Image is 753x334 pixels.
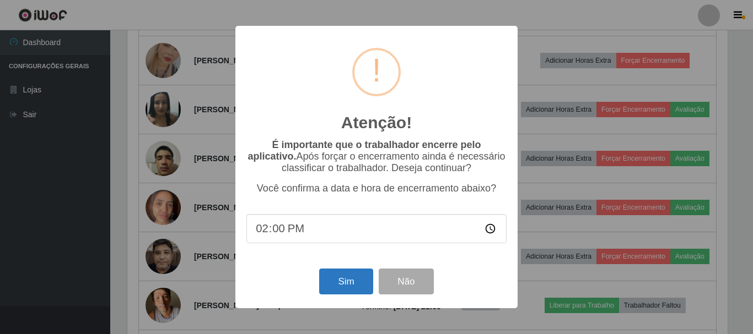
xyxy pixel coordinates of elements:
[246,183,507,194] p: Você confirma a data e hora de encerramento abaixo?
[246,139,507,174] p: Após forçar o encerramento ainda é necessário classificar o trabalhador. Deseja continuar?
[341,113,412,133] h2: Atenção!
[319,269,373,294] button: Sim
[379,269,433,294] button: Não
[248,139,481,162] b: É importante que o trabalhador encerre pelo aplicativo.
